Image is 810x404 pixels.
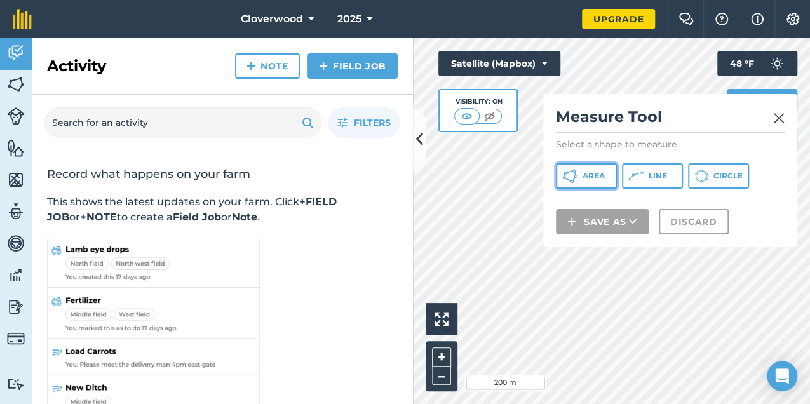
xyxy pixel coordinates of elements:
span: Circle [713,171,743,181]
strong: +NOTE [80,211,117,223]
h2: Measure Tool [556,107,785,133]
button: – [432,367,451,385]
p: Select a shape to measure [556,138,785,151]
img: svg+xml;base64,PHN2ZyB4bWxucz0iaHR0cDovL3d3dy53My5vcmcvMjAwMC9zdmciIHdpZHRoPSI1NiIgaGVpZ2h0PSI2MC... [7,138,25,158]
img: svg+xml;base64,PD94bWwgdmVyc2lvbj0iMS4wIiBlbmNvZGluZz0idXRmLTgiPz4KPCEtLSBHZW5lcmF0b3I6IEFkb2JlIE... [7,234,25,253]
img: fieldmargin Logo [13,9,32,29]
span: 2025 [337,11,361,27]
img: svg+xml;base64,PHN2ZyB4bWxucz0iaHR0cDovL3d3dy53My5vcmcvMjAwMC9zdmciIHdpZHRoPSIxOSIgaGVpZ2h0PSIyNC... [302,115,314,130]
a: Note [235,53,300,79]
strong: Field Job [173,211,221,223]
img: svg+xml;base64,PHN2ZyB4bWxucz0iaHR0cDovL3d3dy53My5vcmcvMjAwMC9zdmciIHdpZHRoPSIxNyIgaGVpZ2h0PSIxNy... [751,11,764,27]
img: svg+xml;base64,PHN2ZyB4bWxucz0iaHR0cDovL3d3dy53My5vcmcvMjAwMC9zdmciIHdpZHRoPSI1MCIgaGVpZ2h0PSI0MC... [482,110,497,123]
img: svg+xml;base64,PHN2ZyB4bWxucz0iaHR0cDovL3d3dy53My5vcmcvMjAwMC9zdmciIHdpZHRoPSIxNCIgaGVpZ2h0PSIyNC... [319,58,328,74]
button: Line [622,163,683,189]
button: Print [727,89,798,114]
input: Search for an activity [44,107,321,138]
img: A cog icon [785,13,800,25]
a: Field Job [307,53,398,79]
img: svg+xml;base64,PD94bWwgdmVyc2lvbj0iMS4wIiBlbmNvZGluZz0idXRmLTgiPz4KPCEtLSBHZW5lcmF0b3I6IEFkb2JlIE... [7,43,25,62]
span: 48 ° F [730,51,754,76]
img: Two speech bubbles overlapping with the left bubble in the forefront [678,13,694,25]
img: svg+xml;base64,PHN2ZyB4bWxucz0iaHR0cDovL3d3dy53My5vcmcvMjAwMC9zdmciIHdpZHRoPSI1NiIgaGVpZ2h0PSI2MC... [7,170,25,189]
button: Discard [659,209,729,234]
button: Save as [556,209,649,234]
img: svg+xml;base64,PHN2ZyB4bWxucz0iaHR0cDovL3d3dy53My5vcmcvMjAwMC9zdmciIHdpZHRoPSI1NiIgaGVpZ2h0PSI2MC... [7,75,25,94]
h2: Activity [47,56,106,76]
img: svg+xml;base64,PD94bWwgdmVyc2lvbj0iMS4wIiBlbmNvZGluZz0idXRmLTgiPz4KPCEtLSBHZW5lcmF0b3I6IEFkb2JlIE... [7,330,25,347]
button: Filters [328,107,400,138]
h2: Record what happens on your farm [47,166,398,182]
strong: Note [232,211,257,223]
img: svg+xml;base64,PD94bWwgdmVyc2lvbj0iMS4wIiBlbmNvZGluZz0idXRmLTgiPz4KPCEtLSBHZW5lcmF0b3I6IEFkb2JlIE... [7,297,25,316]
img: svg+xml;base64,PD94bWwgdmVyc2lvbj0iMS4wIiBlbmNvZGluZz0idXRmLTgiPz4KPCEtLSBHZW5lcmF0b3I6IEFkb2JlIE... [7,107,25,125]
div: Visibility: On [454,97,503,107]
span: Filters [354,116,391,130]
button: Satellite (Mapbox) [438,51,560,76]
img: svg+xml;base64,PD94bWwgdmVyc2lvbj0iMS4wIiBlbmNvZGluZz0idXRmLTgiPz4KPCEtLSBHZW5lcmF0b3I6IEFkb2JlIE... [7,266,25,285]
img: svg+xml;base64,PD94bWwgdmVyc2lvbj0iMS4wIiBlbmNvZGluZz0idXRmLTgiPz4KPCEtLSBHZW5lcmF0b3I6IEFkb2JlIE... [7,202,25,221]
img: Four arrows, one pointing top left, one top right, one bottom right and the last bottom left [435,312,449,326]
img: svg+xml;base64,PHN2ZyB4bWxucz0iaHR0cDovL3d3dy53My5vcmcvMjAwMC9zdmciIHdpZHRoPSIxNCIgaGVpZ2h0PSIyNC... [567,214,576,229]
img: svg+xml;base64,PHN2ZyB4bWxucz0iaHR0cDovL3d3dy53My5vcmcvMjAwMC9zdmciIHdpZHRoPSI1MCIgaGVpZ2h0PSI0MC... [459,110,475,123]
img: svg+xml;base64,PD94bWwgdmVyc2lvbj0iMS4wIiBlbmNvZGluZz0idXRmLTgiPz4KPCEtLSBHZW5lcmF0b3I6IEFkb2JlIE... [7,378,25,390]
div: Open Intercom Messenger [767,361,797,391]
p: This shows the latest updates on your farm. Click or to create a or . [47,194,398,225]
img: svg+xml;base64,PHN2ZyB4bWxucz0iaHR0cDovL3d3dy53My5vcmcvMjAwMC9zdmciIHdpZHRoPSIyMiIgaGVpZ2h0PSIzMC... [773,111,785,126]
span: Line [649,171,667,181]
img: A question mark icon [714,13,729,25]
button: Circle [688,163,749,189]
a: Upgrade [582,9,655,29]
span: Area [583,171,605,181]
button: 48 °F [717,51,797,76]
img: svg+xml;base64,PHN2ZyB4bWxucz0iaHR0cDovL3d3dy53My5vcmcvMjAwMC9zdmciIHdpZHRoPSIxNCIgaGVpZ2h0PSIyNC... [246,58,255,74]
button: + [432,347,451,367]
img: svg+xml;base64,PD94bWwgdmVyc2lvbj0iMS4wIiBlbmNvZGluZz0idXRmLTgiPz4KPCEtLSBHZW5lcmF0b3I6IEFkb2JlIE... [764,51,790,76]
span: Cloverwood [241,11,303,27]
button: Area [556,163,617,189]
